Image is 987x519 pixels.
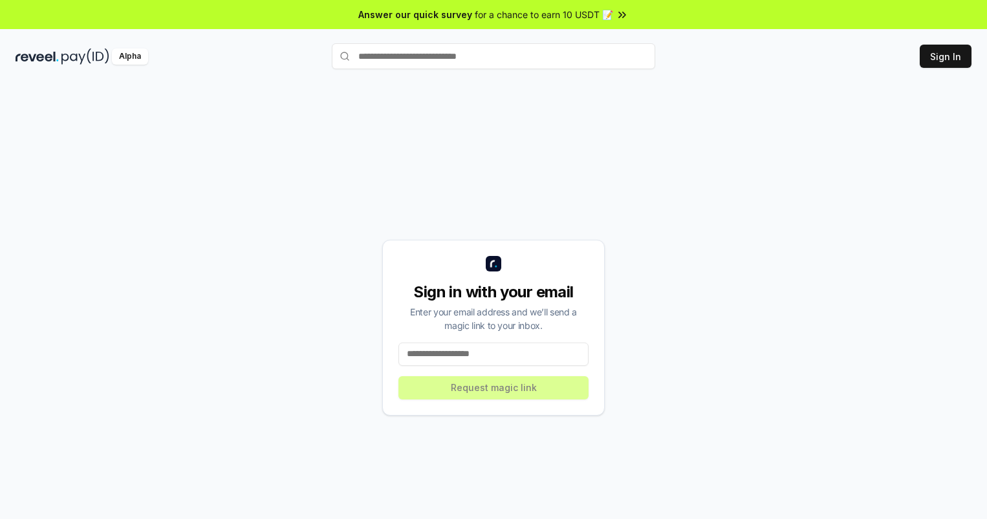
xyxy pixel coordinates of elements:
div: Sign in with your email [398,282,589,302]
img: pay_id [61,48,109,65]
div: Enter your email address and we’ll send a magic link to your inbox. [398,305,589,332]
button: Sign In [920,45,971,68]
span: for a chance to earn 10 USDT 📝 [475,8,613,21]
div: Alpha [112,48,148,65]
img: reveel_dark [16,48,59,65]
img: logo_small [486,256,501,271]
span: Answer our quick survey [358,8,472,21]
